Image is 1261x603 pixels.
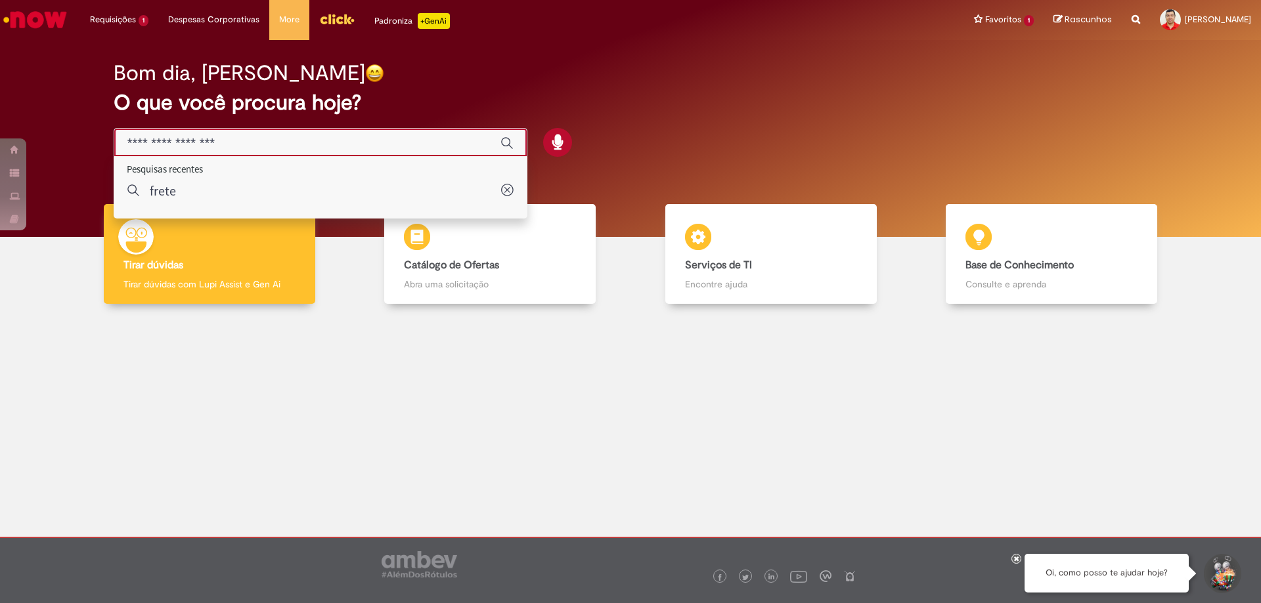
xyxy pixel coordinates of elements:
img: ServiceNow [1,7,69,33]
b: Serviços de TI [685,259,752,272]
p: Encontre ajuda [685,278,857,291]
b: Tirar dúvidas [123,259,183,272]
h2: Bom dia, [PERSON_NAME] [114,62,365,85]
img: logo_footer_twitter.png [742,574,749,581]
span: 1 [1024,15,1034,26]
p: Abra uma solicitação [404,278,576,291]
b: Base de Conhecimento [965,259,1074,272]
img: logo_footer_ambev_rotulo_gray.png [382,551,457,577]
a: Tirar dúvidas Tirar dúvidas com Lupi Assist e Gen Ai [69,204,350,304]
img: logo_footer_linkedin.png [768,573,775,581]
a: Rascunhos [1053,14,1112,26]
p: Consulte e aprenda [965,278,1138,291]
div: Padroniza [374,13,450,29]
a: Serviços de TI Encontre ajuda [630,204,912,304]
img: logo_footer_workplace.png [820,570,831,582]
span: [PERSON_NAME] [1185,14,1251,25]
img: logo_footer_youtube.png [790,568,807,585]
img: click_logo_yellow_360x200.png [319,9,355,29]
a: Catálogo de Ofertas Abra uma solicitação [350,204,631,304]
img: happy-face.png [365,64,384,83]
h2: O que você procura hoje? [114,91,1148,114]
a: Base de Conhecimento Consulte e aprenda [912,204,1193,304]
button: Iniciar Conversa de Suporte [1202,554,1241,593]
span: 1 [139,15,148,26]
img: logo_footer_facebook.png [717,574,723,581]
span: Despesas Corporativas [168,13,259,26]
p: +GenAi [418,13,450,29]
span: Rascunhos [1065,13,1112,26]
img: logo_footer_naosei.png [844,570,856,582]
p: Tirar dúvidas com Lupi Assist e Gen Ai [123,278,296,291]
span: More [279,13,299,26]
span: Favoritos [985,13,1021,26]
span: Requisições [90,13,136,26]
b: Catálogo de Ofertas [404,259,499,272]
div: Oi, como posso te ajudar hoje? [1025,554,1189,593]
